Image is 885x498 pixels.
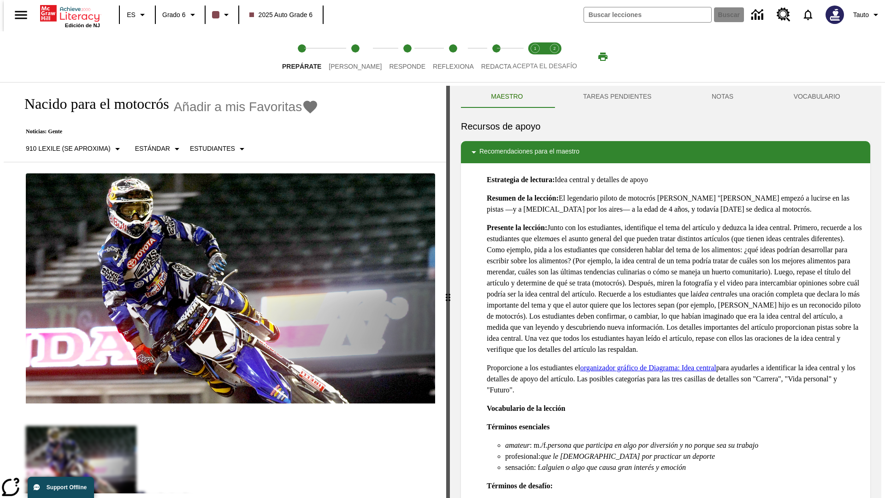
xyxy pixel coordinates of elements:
[850,6,885,23] button: Perfil/Configuración
[15,128,319,135] p: Noticias: Gente
[47,484,87,491] span: Support Offline
[26,173,435,404] img: El corredor de motocrós James Stewart vuela por los aires en su motocicleta de montaña
[553,86,682,108] button: TAREAS PENDIENTES
[505,451,863,462] li: profesional:
[127,10,136,20] span: ES
[461,86,870,108] div: Instructional Panel Tabs
[282,63,321,70] span: Prepárate
[820,3,850,27] button: Escoja un nuevo avatar
[487,194,559,202] strong: Resumen de la lección:
[461,119,870,134] h6: Recursos de apoyo
[174,100,302,114] span: Añadir a mis Favoritas
[275,31,329,82] button: Prepárate step 1 of 5
[186,141,251,157] button: Seleccionar estudiante
[123,6,152,23] button: Lenguaje: ES, Selecciona un idioma
[433,63,474,70] span: Reflexiona
[580,364,716,372] a: organizador gráfico de Diagrama: Idea central
[474,31,519,82] button: Redacta step 5 of 5
[522,31,549,82] button: Acepta el desafío lee step 1 of 2
[513,62,577,70] span: ACEPTA EL DESAFÍO
[487,404,566,412] strong: Vocabulario de la lección
[15,95,169,113] h1: Nacido para el motocrós
[505,440,863,451] li: : m./f.
[853,10,869,20] span: Tauto
[746,2,771,28] a: Centro de información
[487,482,553,490] strong: Términos de desafío:
[584,7,711,22] input: Buscar campo
[329,63,382,70] span: [PERSON_NAME]
[461,86,553,108] button: Maestro
[446,86,450,498] div: Pulsa la tecla de intro o la barra espaciadora y luego presiona las flechas de derecha e izquierd...
[481,63,512,70] span: Redacta
[321,31,389,82] button: Lee step 2 of 5
[682,86,764,108] button: NOTAS
[771,2,796,27] a: Centro de recursos, Se abrirá en una pestaña nueva.
[174,99,319,115] button: Añadir a mis Favoritas - Nacido para el motocrós
[487,193,863,215] p: El legendario piloto de motocrós [PERSON_NAME] "[PERSON_NAME] empezó a lucirse en las pistas —y a...
[487,176,555,184] strong: Estrategia de lectura:
[534,46,536,51] text: 1
[131,141,186,157] button: Tipo de apoyo, Estándar
[548,441,758,449] em: persona que participa en algo por diversión y no porque sea su trabajo
[487,423,549,431] strong: Términos esenciales
[40,3,100,28] div: Portada
[450,86,881,498] div: activity
[22,141,127,157] button: Seleccione Lexile, 910 Lexile (Se aproxima)
[487,362,863,396] p: Proporcione a los estudiantes el para ayudarles a identificar la idea central y los detalles de a...
[826,6,844,24] img: Avatar
[505,462,863,473] li: sensación: f.
[249,10,313,20] span: 2025 Auto Grade 6
[553,46,555,51] text: 2
[487,224,547,231] strong: Presente la lección:
[461,141,870,163] div: Recomendaciones para el maestro
[540,452,715,460] em: que le [DEMOGRAPHIC_DATA] por practicar un deporte
[539,235,554,243] em: tema
[190,144,235,154] p: Estudiantes
[26,144,111,154] p: 910 Lexile (Se aproxima)
[389,63,425,70] span: Responde
[542,463,686,471] em: alguien o algo que causa gran interés y emoción
[796,3,820,27] a: Notificaciones
[696,290,732,298] em: idea central
[382,31,433,82] button: Responde step 3 of 5
[505,441,530,449] em: amateur
[588,48,618,65] button: Imprimir
[4,86,446,493] div: reading
[425,31,481,82] button: Reflexiona step 4 of 5
[479,147,579,158] p: Recomendaciones para el maestro
[487,174,863,185] p: Idea central y detalles de apoyo
[763,86,870,108] button: VOCABULARIO
[208,6,236,23] button: El color de la clase es café oscuro. Cambiar el color de la clase.
[7,1,35,29] button: Abrir el menú lateral
[541,31,568,82] button: Acepta el desafío contesta step 2 of 2
[162,10,186,20] span: Grado 6
[135,144,170,154] p: Estándar
[65,23,100,28] span: Edición de NJ
[159,6,202,23] button: Grado: Grado 6, Elige un grado
[487,222,863,355] p: Junto con los estudiantes, identifique el tema del artículo y deduzca la idea central. Primero, r...
[28,477,94,498] button: Support Offline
